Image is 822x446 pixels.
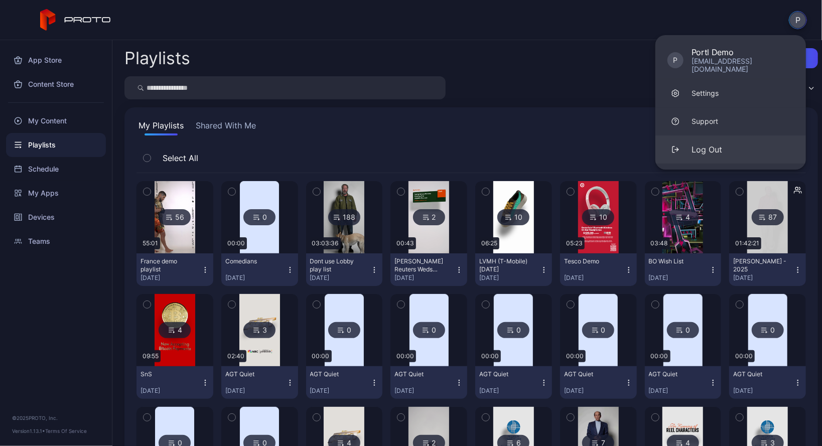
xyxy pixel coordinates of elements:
[225,387,286,395] div: [DATE]
[394,274,455,282] div: [DATE]
[733,387,794,395] div: [DATE]
[6,205,106,229] a: Devices
[479,237,499,249] div: 06:25
[564,274,625,282] div: [DATE]
[655,135,806,164] button: Log Out
[564,237,585,249] div: 05:23
[394,237,416,249] div: 00:43
[789,11,807,29] button: P
[479,274,540,282] div: [DATE]
[310,350,332,362] div: 00:00
[6,72,106,96] a: Content Store
[479,257,534,273] div: LVMH (T-Mobile) 6.17.25
[136,366,213,399] button: SnS[DATE]
[310,257,365,273] div: Dont use Lobby play list
[560,366,637,399] button: AGT Quiet[DATE]
[394,257,450,273] div: Thompson Reuters Weds TEMP PLAYLIST
[394,370,450,378] div: AGT Quiet
[390,253,467,286] button: [PERSON_NAME] Reuters Weds TEMP PLAYLIST[DATE]
[582,322,614,338] div: 0
[159,209,191,225] div: 56
[328,322,360,338] div: 0
[667,322,699,338] div: 0
[141,257,196,273] div: France demo playlist
[733,237,761,249] div: 01:42:21
[692,88,719,98] div: Settings
[733,370,788,378] div: AGT Quiet
[6,229,106,253] a: Teams
[225,257,281,265] div: Comedians
[413,209,445,225] div: 2
[655,107,806,135] a: Support
[141,370,196,378] div: SnS
[6,181,106,205] a: My Apps
[6,109,106,133] a: My Content
[649,237,670,249] div: 03:48
[390,366,467,399] button: AGT Quiet[DATE]
[310,370,365,378] div: AGT Quiet
[141,350,161,362] div: 09:55
[692,116,718,126] div: Support
[6,48,106,72] a: App Store
[12,414,100,422] div: © 2025 PROTO, Inc.
[479,350,501,362] div: 00:00
[733,257,788,273] div: Brian Owens - 2025
[6,157,106,181] a: Schedule
[225,274,286,282] div: [DATE]
[243,209,276,225] div: 0
[12,428,45,434] span: Version 1.13.1 •
[306,366,383,399] button: AGT Quiet[DATE]
[136,119,186,135] button: My Playlists
[310,387,371,395] div: [DATE]
[497,209,529,225] div: 10
[733,274,794,282] div: [DATE]
[645,366,722,399] button: AGT Quiet[DATE]
[649,274,710,282] div: [DATE]
[667,209,699,225] div: 4
[136,253,213,286] button: France demo playlist[DATE]
[6,133,106,157] a: Playlists
[141,237,160,249] div: 55:01
[310,237,341,249] div: 03:03:36
[564,370,619,378] div: AGT Quiet
[649,257,704,265] div: BO Wish List
[310,274,371,282] div: [DATE]
[45,428,87,434] a: Terms Of Service
[225,370,281,378] div: AGT Quiet
[158,152,198,164] span: Select All
[729,366,806,399] button: AGT Quiet[DATE]
[692,47,794,57] div: Portl Demo
[124,49,190,67] h2: Playlists
[692,143,722,156] div: Log Out
[752,322,784,338] div: 0
[649,387,710,395] div: [DATE]
[560,253,637,286] button: Tesco Demo[DATE]
[243,322,276,338] div: 3
[655,41,806,79] a: PPortl Demo[EMAIL_ADDRESS][DOMAIN_NAME]
[582,209,614,225] div: 10
[479,387,540,395] div: [DATE]
[394,387,455,395] div: [DATE]
[564,350,586,362] div: 00:00
[667,52,683,68] div: P
[692,57,794,73] div: [EMAIL_ADDRESS][DOMAIN_NAME]
[655,79,806,107] a: Settings
[194,119,258,135] button: Shared With Me
[729,253,806,286] button: [PERSON_NAME] - 2025[DATE]
[564,257,619,265] div: Tesco Demo
[564,387,625,395] div: [DATE]
[497,322,529,338] div: 0
[645,253,722,286] button: BO Wish List[DATE]
[225,237,247,249] div: 00:00
[413,322,445,338] div: 0
[328,209,360,225] div: 188
[479,370,534,378] div: AGT Quiet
